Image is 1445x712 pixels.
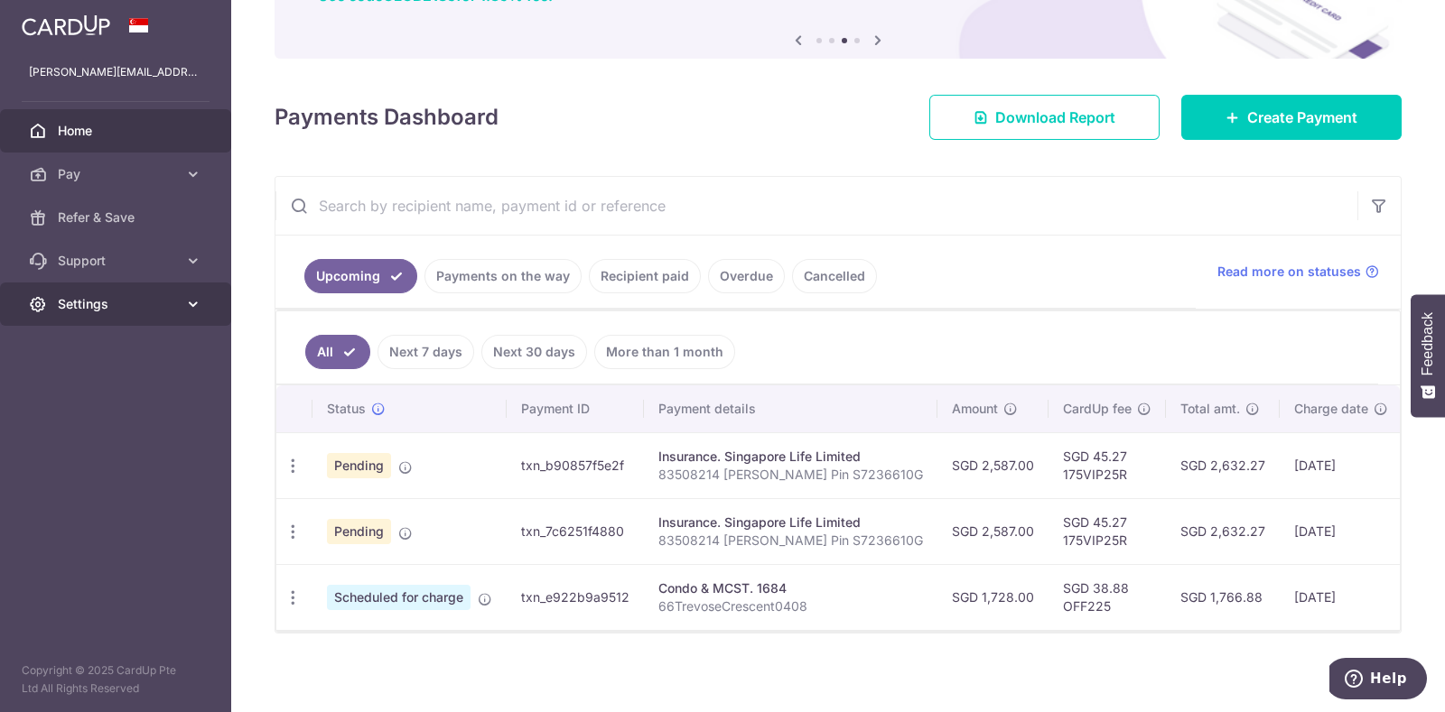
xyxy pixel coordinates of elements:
[1280,564,1403,630] td: [DATE]
[1063,400,1132,418] span: CardUp fee
[952,400,998,418] span: Amount
[658,513,923,532] div: Insurance. Singapore Life Limited
[658,466,923,484] p: 83508214 [PERSON_NAME] Pin S7236610G
[594,335,735,369] a: More than 1 month
[1411,294,1445,417] button: Feedback - Show survey
[481,335,587,369] a: Next 30 days
[658,579,923,597] div: Condo & MCST. 1684
[1420,312,1436,375] span: Feedback
[507,385,644,432] th: Payment ID
[1049,432,1166,498] td: SGD 45.27 175VIP25R
[275,101,499,134] h4: Payments Dashboard
[929,95,1160,140] a: Download Report
[1280,432,1403,498] td: [DATE]
[507,498,644,564] td: txn_7c6251f4880
[1166,432,1280,498] td: SGD 2,632.27
[305,335,370,369] a: All
[58,295,177,313] span: Settings
[658,532,923,550] p: 83508214 [PERSON_NAME] Pin S7236610G
[658,448,923,466] div: Insurance. Singapore Life Limited
[58,165,177,183] span: Pay
[58,122,177,140] span: Home
[424,259,582,293] a: Payments on the way
[1049,564,1166,630] td: SGD 38.88 OFF225
[995,106,1115,128] span: Download Report
[937,432,1049,498] td: SGD 2,587.00
[1180,400,1240,418] span: Total amt.
[1049,498,1166,564] td: SGD 45.27 175VIP25R
[1181,95,1402,140] a: Create Payment
[708,259,785,293] a: Overdue
[58,208,177,227] span: Refer & Save
[378,335,474,369] a: Next 7 days
[507,432,644,498] td: txn_b90857f5e2f
[1280,498,1403,564] td: [DATE]
[327,400,366,418] span: Status
[658,597,923,615] p: 66TrevoseCrescent0408
[937,564,1049,630] td: SGD 1,728.00
[327,519,391,544] span: Pending
[507,564,644,630] td: txn_e922b9a9512
[29,63,202,81] p: [PERSON_NAME][EMAIL_ADDRESS][DOMAIN_NAME]
[1217,263,1379,281] a: Read more on statuses
[1247,106,1357,128] span: Create Payment
[937,498,1049,564] td: SGD 2,587.00
[327,585,471,610] span: Scheduled for charge
[304,259,417,293] a: Upcoming
[1329,658,1427,703] iframe: Opens a widget where you can find more information
[1217,263,1361,281] span: Read more on statuses
[58,252,177,270] span: Support
[644,385,937,432] th: Payment details
[792,259,877,293] a: Cancelled
[22,14,110,36] img: CardUp
[1166,498,1280,564] td: SGD 2,632.27
[275,177,1357,235] input: Search by recipient name, payment id or reference
[327,453,391,478] span: Pending
[1166,564,1280,630] td: SGD 1,766.88
[1294,400,1368,418] span: Charge date
[589,259,701,293] a: Recipient paid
